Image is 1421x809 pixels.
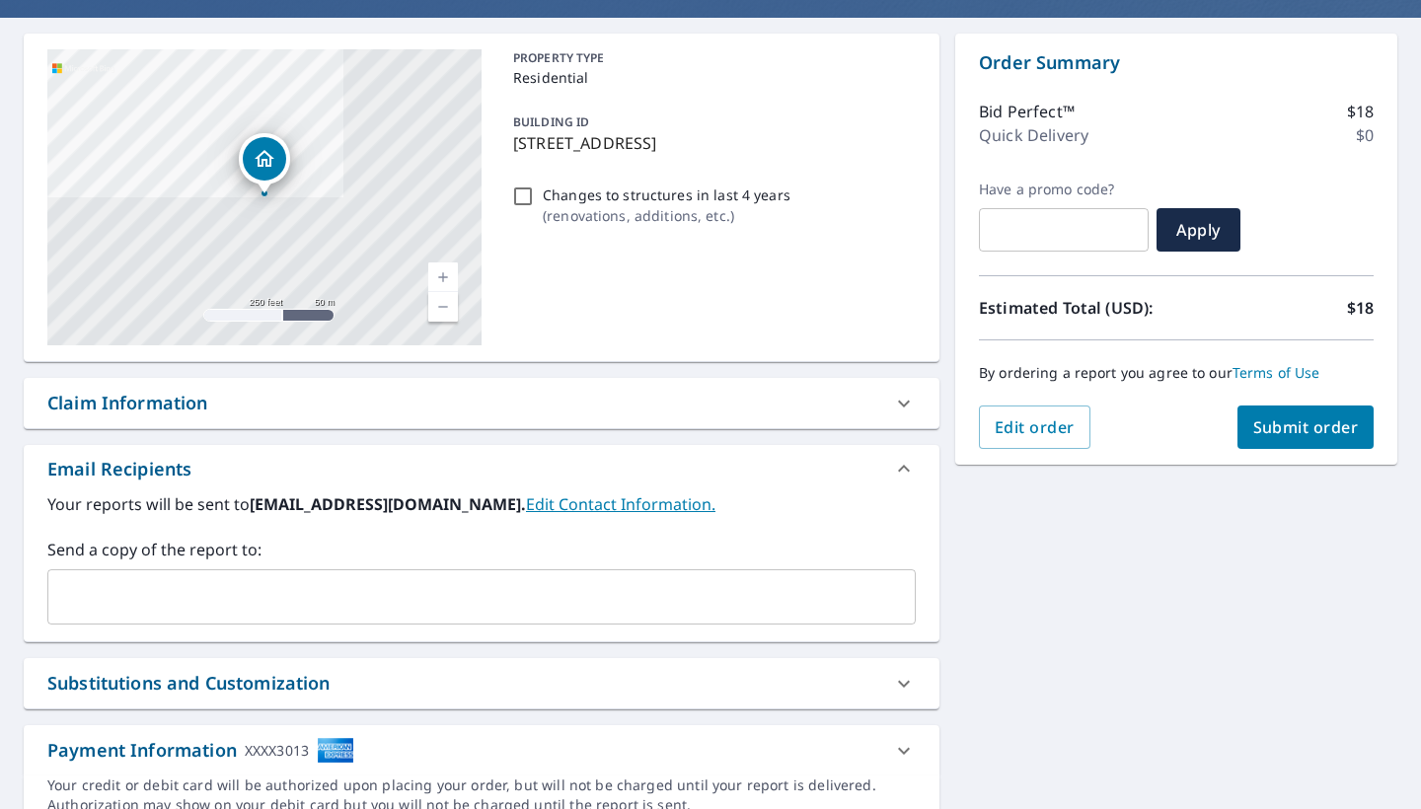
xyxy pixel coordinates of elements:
div: Substitutions and Customization [24,658,939,708]
div: Email Recipients [24,445,939,492]
p: Order Summary [979,49,1374,76]
p: BUILDING ID [513,113,589,130]
label: Send a copy of the report to: [47,538,916,561]
a: Terms of Use [1233,363,1320,382]
p: $18 [1347,100,1374,123]
p: Estimated Total (USD): [979,296,1176,320]
span: Edit order [995,416,1075,438]
p: [STREET_ADDRESS] [513,131,908,155]
img: cardImage [317,737,354,764]
button: Edit order [979,405,1090,449]
div: Dropped pin, building 1, Residential property, 414 Golfview Ct Murfreesboro, TN 37127 [239,133,290,194]
button: Apply [1157,208,1240,252]
span: Submit order [1253,416,1359,438]
p: $18 [1347,296,1374,320]
label: Have a promo code? [979,181,1149,198]
div: Claim Information [47,390,208,416]
span: Apply [1172,219,1225,241]
p: Bid Perfect™ [979,100,1075,123]
div: XXXX3013 [245,737,309,764]
p: PROPERTY TYPE [513,49,908,67]
p: By ordering a report you agree to our [979,364,1374,382]
div: Payment Information [47,737,354,764]
a: Current Level 17, Zoom In [428,262,458,292]
p: Quick Delivery [979,123,1088,147]
p: ( renovations, additions, etc. ) [543,205,790,226]
div: Substitutions and Customization [47,670,331,697]
div: Payment InformationXXXX3013cardImage [24,725,939,775]
p: $0 [1356,123,1374,147]
a: Current Level 17, Zoom Out [428,292,458,322]
b: [EMAIL_ADDRESS][DOMAIN_NAME]. [250,493,526,515]
div: Claim Information [24,378,939,428]
p: Residential [513,67,908,88]
div: Email Recipients [47,456,191,482]
a: EditContactInfo [526,493,715,515]
label: Your reports will be sent to [47,492,916,516]
button: Submit order [1237,405,1375,449]
p: Changes to structures in last 4 years [543,184,790,205]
